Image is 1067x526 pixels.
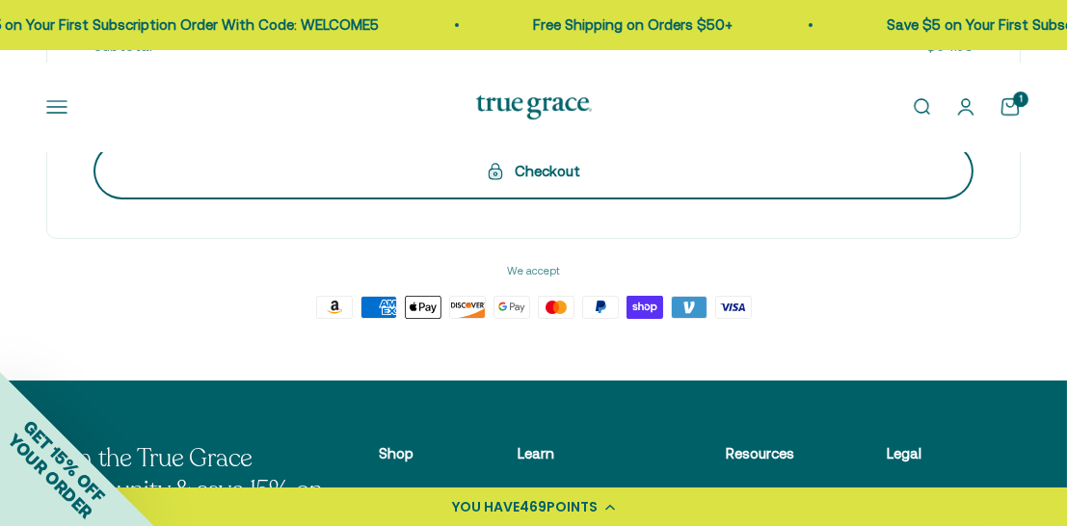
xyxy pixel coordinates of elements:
p: Legal [887,442,1021,465]
span: 469 [520,497,547,516]
cart-count: 1 [1013,92,1028,107]
button: Checkout [93,143,974,198]
span: YOUR ORDER [4,430,96,522]
span: YOU HAVE [453,497,520,516]
p: Shop [379,442,471,465]
span: POINTS [547,497,599,516]
div: Checkout [132,160,935,183]
a: Free Shipping on Orders $50+ [509,16,708,33]
p: Resources [726,442,840,465]
span: We accept [46,262,1021,280]
span: GET 15% OFF [19,416,109,506]
p: Learn [518,442,680,465]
